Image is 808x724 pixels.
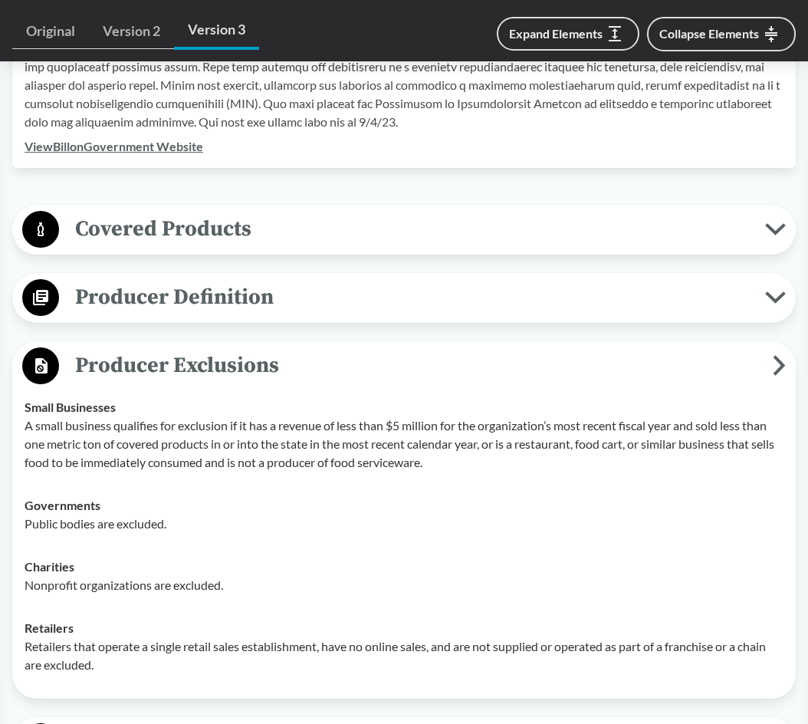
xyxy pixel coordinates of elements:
p: Public bodies are excluded. [25,515,783,533]
strong: Charities [25,559,74,574]
strong: Small Businesses [25,400,116,414]
strong: Governments [25,498,100,512]
span: Producer Exclusions [59,348,773,383]
a: Original [12,14,89,49]
a: Version 3 [174,12,259,50]
a: Version 2 [89,14,174,49]
p: Retailers that operate a single retail sales establishment, have no online sales, and are not sup... [25,637,783,674]
button: Collapse Elements [647,17,796,51]
span: Covered Products [59,212,765,246]
p: Nonprofit organizations are excluded. [25,576,783,594]
a: ViewBillonGovernment Website [25,139,203,153]
strong: Retailers [25,620,74,635]
button: Expand Elements [497,17,639,51]
p: A small business qualifies for exclusion if it has a revenue of less than $5 million for the orga... [25,416,783,472]
button: Producer Definition [18,278,790,318]
span: Producer Definition [59,280,765,314]
button: Covered Products [18,210,790,249]
button: Producer Exclusions [18,347,790,386]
